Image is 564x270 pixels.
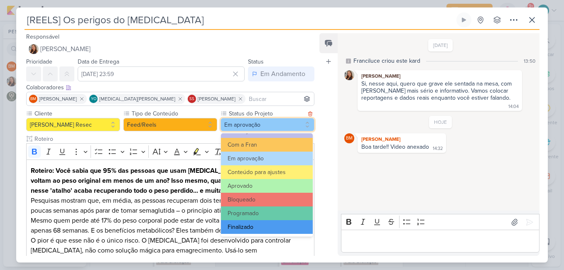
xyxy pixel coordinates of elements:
strong: Roteiro: Você sabia que 95% das pessoas que usam [MEDICAL_DATA] para emagrecer voltam ao peso ori... [31,167,301,195]
div: Editor editing area: main [341,230,539,253]
div: Boa tarde!! Video anexado [361,143,429,150]
div: Yasmin Oliveira [89,95,98,103]
div: Beth Monteiro [29,95,37,103]
span: [PERSON_NAME] [40,44,91,54]
input: Select a date [78,66,245,81]
button: [PERSON_NAME] [26,42,314,56]
p: SS [189,97,194,101]
label: Cliente [34,109,120,118]
div: Em Andamento [260,69,305,79]
p: YO [91,97,96,101]
button: Programado [221,206,313,220]
button: Com a Fran [221,138,313,152]
div: Ligar relógio [461,17,467,23]
div: 13:50 [524,57,535,65]
span: [PERSON_NAME] [198,95,235,103]
span: [MEDICAL_DATA][PERSON_NAME] [99,95,175,103]
div: Editor toolbar [341,214,539,230]
label: Responsável [26,33,59,40]
img: Franciluce Carvalho [29,44,39,54]
button: Aprovado [221,179,313,193]
div: 14:04 [508,103,519,110]
div: Simone Regina Sa [188,95,196,103]
button: Feed/Reels [123,118,217,131]
label: Prioridade [26,58,52,65]
div: [PERSON_NAME] [359,72,520,80]
button: Finalizado [221,220,313,234]
div: [PERSON_NAME] [359,135,444,143]
button: Bloqueado [221,193,313,206]
button: Conteúdo para ajustes [221,165,313,179]
div: Colaboradores [26,83,314,92]
div: 14:32 [433,145,443,152]
button: Em aprovação [221,118,314,131]
div: Si, nesse aqui, quero que grave ele sentada na mesa, com [PERSON_NAME] mais sério e informativo. ... [361,80,513,101]
input: Buscar [247,94,312,104]
button: Em Andamento [248,66,314,81]
button: [PERSON_NAME] Resec [26,118,120,131]
input: Texto sem título [33,135,314,143]
label: Tipo de Conteúdo [131,109,217,118]
div: Beth Monteiro [344,133,354,143]
p: BM [30,97,36,101]
label: Status [248,58,264,65]
button: Em aprovação [221,152,313,165]
img: Franciluce Carvalho [344,70,354,80]
div: Editor toolbar [26,143,314,160]
label: Status do Projeto [228,109,305,118]
label: Data de Entrega [78,58,119,65]
input: Kard Sem Título [25,12,455,27]
div: Franciluce criou este kard [353,56,420,65]
span: [PERSON_NAME] [39,95,77,103]
p: Pesquisas mostram que, em média, as pessoas recuperam dois terços do peso perdido em poucas seman... [31,196,310,236]
p: BM [346,136,353,141]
